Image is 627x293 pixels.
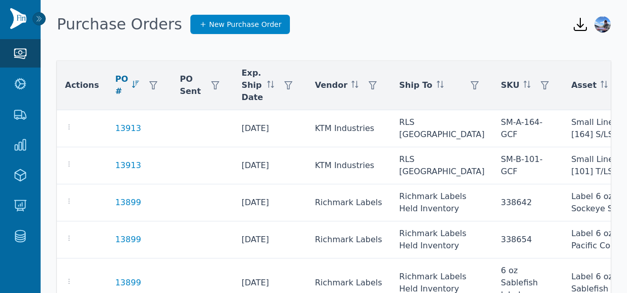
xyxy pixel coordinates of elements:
[595,16,611,32] img: Garrett McMullen
[115,197,141,209] a: 13899
[10,8,26,29] img: Finventory
[493,147,564,184] td: SM-B-101-GCF
[65,79,99,91] span: Actions
[234,147,307,184] td: [DATE]
[190,15,290,34] a: New Purchase Order
[115,277,141,289] a: 13899
[115,159,141,172] a: 13913
[242,67,263,104] span: Exp. Ship Date
[234,184,307,221] td: [DATE]
[391,221,492,258] td: Richmark Labels Held Inventory
[501,79,520,91] span: SKU
[493,184,564,221] td: 338642
[571,79,597,91] span: Asset
[307,221,391,258] td: Richmark Labels
[307,147,391,184] td: KTM Industries
[307,110,391,147] td: KTM Industries
[391,184,492,221] td: Richmark Labels Held Inventory
[307,184,391,221] td: Richmark Labels
[493,110,564,147] td: SM-A-164-GCF
[115,234,141,246] a: 13899
[391,147,492,184] td: RLS [GEOGRAPHIC_DATA]
[391,110,492,147] td: RLS [GEOGRAPHIC_DATA]
[180,73,201,97] span: PO Sent
[115,73,128,97] span: PO #
[315,79,347,91] span: Vendor
[234,221,307,258] td: [DATE]
[493,221,564,258] td: 338654
[209,19,282,29] span: New Purchase Order
[399,79,432,91] span: Ship To
[57,15,182,34] h1: Purchase Orders
[115,122,141,135] a: 13913
[234,110,307,147] td: [DATE]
